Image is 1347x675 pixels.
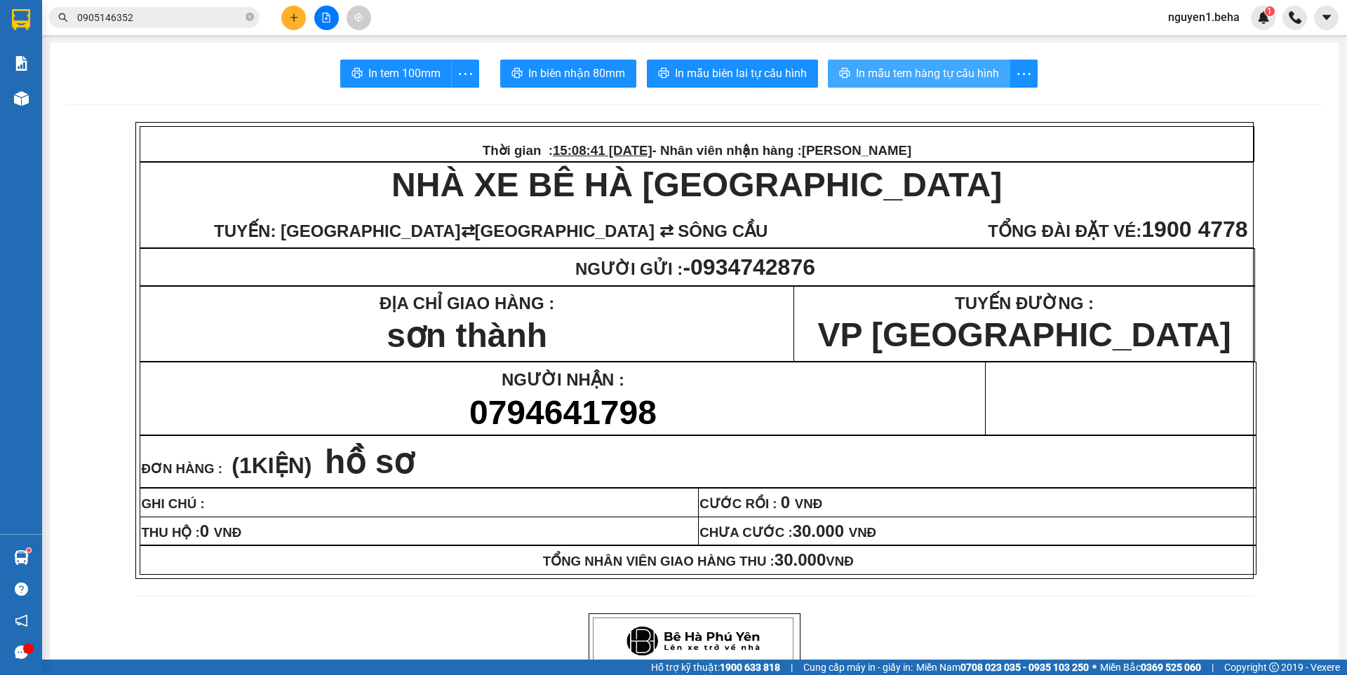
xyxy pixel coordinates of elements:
span: 1 [1267,6,1272,16]
span: KIỆN) [252,453,312,478]
span: CƯỚC RỒI : [699,496,822,511]
span: VNĐ [775,554,854,568]
span: Cung cấp máy in - giấy in: [803,660,913,675]
span: 0794641798 [469,394,657,431]
span: 15:08:41 [DATE] [553,143,652,158]
span: VNĐ [209,525,241,540]
img: solution-icon [14,56,29,71]
span: close-circle [246,11,254,25]
span: | [1212,660,1214,675]
span: Thời gian : - Nhân viên nhận hàng : [483,143,911,158]
button: plus [281,6,306,30]
span: NGƯỜI NHẬN : [502,370,624,389]
span: sơn thành [387,317,547,354]
span: plus [289,13,299,22]
strong: 1900 633 818 [720,662,780,673]
span: 15:09:26 [DATE] [123,23,222,38]
button: more [1010,60,1038,88]
span: TỔNG ĐÀI ĐẶT VÉ: [988,221,1141,240]
button: more [451,60,479,88]
span: 1900 4778 [1141,217,1247,242]
img: logo-vxr [12,9,30,30]
span: VNĐ [844,525,876,540]
span: In tem 100mm [368,64,441,82]
span: - [683,254,815,280]
sup: 1 [1265,6,1275,16]
span: notification [15,614,28,627]
span: In mẫu tem hàng tự cấu hình [856,64,999,82]
span: NGƯỜI GỬI : [575,259,820,278]
span: more [1010,65,1037,83]
span: message [15,646,28,659]
span: ⇄ [461,221,475,240]
button: printerIn tem 100mm [340,60,452,88]
span: Hỗ trợ kỹ thuật: [651,660,780,675]
span: copyright [1269,662,1279,672]
img: phone-icon [1289,11,1301,24]
span: 0 [200,521,209,540]
span: In mẫu biên lai tự cấu hình [675,64,807,82]
span: printer [351,67,363,81]
span: | [791,660,793,675]
button: printerIn mẫu tem hàng tự cấu hình [828,60,1010,88]
span: ( [232,453,239,478]
sup: 1 [27,548,31,552]
img: warehouse-icon [14,91,29,106]
span: printer [658,67,669,81]
span: GHI CHÚ : [141,496,204,511]
span: [GEOGRAPHIC_DATA] ⇄ SÔNG CẦU [475,221,768,240]
span: Thời gian : - Nhân viên nhận hàng : [53,23,372,53]
span: 1 [239,453,252,478]
span: VP [GEOGRAPHIC_DATA] [817,316,1231,353]
img: warehouse-icon [14,550,29,565]
span: TUYẾN: [GEOGRAPHIC_DATA] [214,221,460,240]
button: printerIn biên nhận 80mm [500,60,636,88]
span: 0934742876 [690,254,815,280]
button: aim [347,6,371,30]
input: Tìm tên, số ĐT hoặc mã đơn [77,10,243,25]
strong: 0369 525 060 [1141,662,1201,673]
span: nguyen1.beha [1157,8,1251,26]
span: hồ sơ [325,443,414,480]
span: close-circle [246,13,254,21]
span: ĐƠN HÀNG : [141,461,222,476]
span: [PERSON_NAME] [157,39,267,53]
span: 30.000 [793,521,844,540]
span: file-add [321,13,331,22]
span: caret-down [1320,11,1333,24]
button: caret-down [1314,6,1339,30]
span: more [452,65,478,83]
button: printerIn mẫu biên lai tự cấu hình [647,60,818,88]
strong: 0708 023 035 - 0935 103 250 [960,662,1089,673]
strong: NHÀ XE BÊ HÀ [GEOGRAPHIC_DATA] [391,166,1002,203]
span: question-circle [15,582,28,596]
span: TUYẾN ĐƯỜNG : [955,294,1094,313]
strong: ĐỊA CHỈ GIAO HÀNG : [380,294,554,313]
button: file-add [314,6,339,30]
span: Miền Nam [916,660,1089,675]
span: aim [354,13,363,22]
span: TỔNG NHÂN VIÊN GIAO HÀNG THU : [543,554,854,568]
span: ⚪️ [1092,664,1097,670]
span: search [58,13,68,22]
span: THU HỘ : [141,525,241,540]
span: [PERSON_NAME] [802,143,912,158]
span: printer [511,67,523,81]
span: 0 [781,493,790,512]
img: qr-code [1092,370,1149,427]
img: icon-new-feature [1257,11,1270,24]
span: CHƯA CƯỚC : [699,525,876,540]
span: In biên nhận 80mm [528,64,625,82]
span: 30.000 [775,550,826,569]
span: Miền Bắc [1100,660,1201,675]
span: printer [839,67,850,81]
span: VNĐ [790,496,822,511]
